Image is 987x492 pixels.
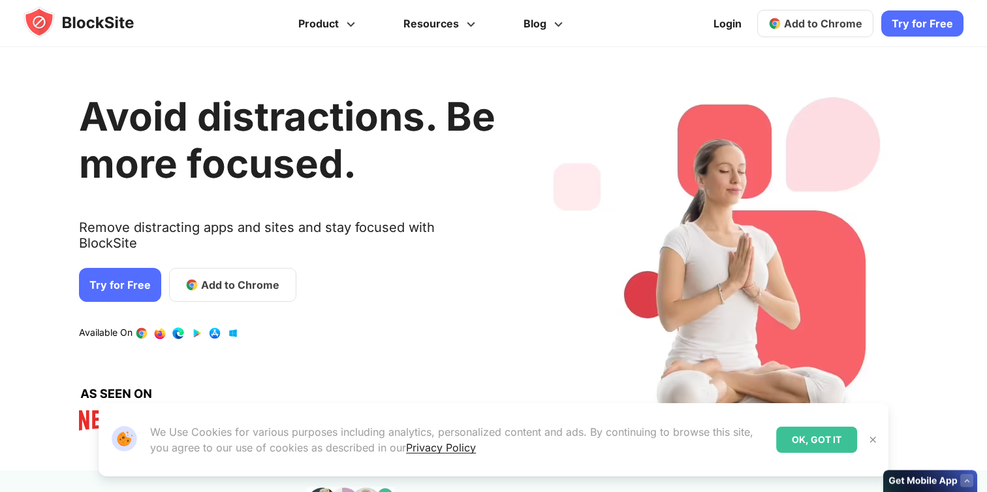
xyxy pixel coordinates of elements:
text: Remove distracting apps and sites and stay focused with BlockSite [79,220,495,261]
p: We Use Cookies for various purposes including analytics, personalized content and ads. By continu... [150,424,766,455]
a: Add to Chrome [169,268,296,302]
a: Try for Free [881,10,963,37]
button: Close [864,431,881,448]
span: Add to Chrome [201,277,279,293]
text: Available On [79,327,133,340]
h1: Avoid distractions. Be more focused. [79,93,495,187]
a: Login [706,8,749,39]
a: Add to Chrome [757,10,873,37]
img: blocksite-icon.5d769676.svg [23,7,159,38]
img: chrome-icon.svg [768,17,781,30]
a: Try for Free [79,268,161,302]
div: OK, GOT IT [776,427,857,453]
span: Add to Chrome [784,17,862,30]
a: Privacy Policy [406,441,476,454]
img: Close [868,435,878,445]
